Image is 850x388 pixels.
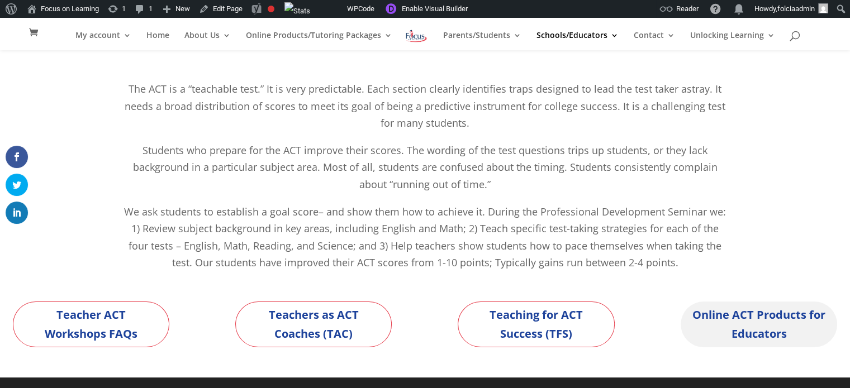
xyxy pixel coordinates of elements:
img: Focus on Learning [405,28,428,44]
a: Parents/Students [443,31,521,50]
a: Schools/Educators [536,31,619,50]
span: Students who prepare for the ACT improve their scores. The wording of the test questions trips up... [133,143,718,191]
a: Home [146,31,169,50]
a: My account [75,31,131,50]
span: We ask students to establish a goal score– and show them how to achieve it. During the Profession... [124,205,726,270]
a: Online Products/Tutoring Packages [246,31,392,50]
a: Teacher ACT Workshops FAQs [13,301,169,347]
a: Online ACT Products for Educators [681,301,837,347]
a: Teachers as ACT Coaches (TAC) [235,301,392,347]
a: About Us [184,31,231,50]
span: The ACT is a “teachable test.” It is very predictable. Each section clearly identifies traps desi... [125,82,725,130]
a: Contact [634,31,675,50]
img: Views over 48 hours. Click for more Jetpack Stats. [284,2,310,20]
span: folciaadmin [777,4,815,13]
a: Teaching for ACT Success (TFS) [458,301,614,347]
div: Focus keyphrase not set [268,6,274,12]
a: Unlocking Learning [690,31,775,50]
